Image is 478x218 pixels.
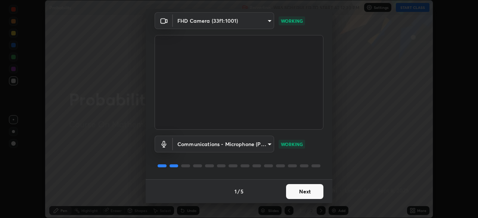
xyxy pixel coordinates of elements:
h4: / [238,187,240,195]
h4: 5 [240,187,243,195]
div: FHD Camera (33f1:1001) [173,136,274,152]
p: WORKING [281,18,303,24]
h4: 1 [235,187,237,195]
div: FHD Camera (33f1:1001) [173,12,274,29]
p: WORKING [281,141,303,148]
button: Next [286,184,323,199]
